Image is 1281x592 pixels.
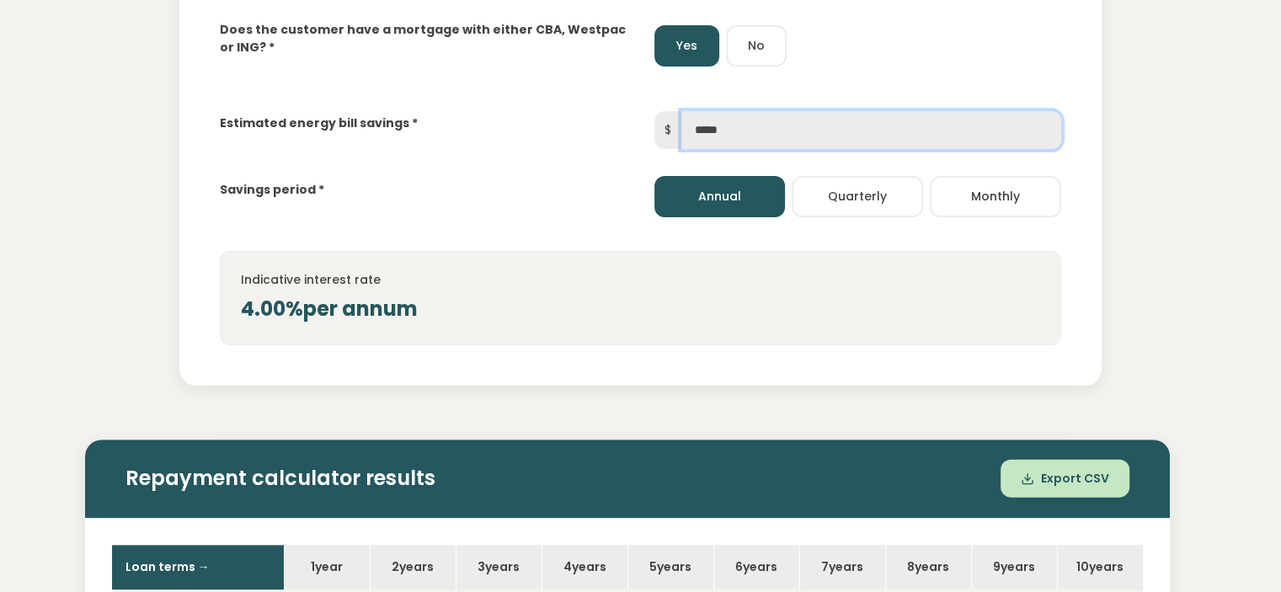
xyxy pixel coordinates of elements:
[654,111,681,149] span: $
[112,545,284,589] th: Loan terms →
[930,176,1061,217] button: Monthly
[799,545,885,589] th: 7 year s
[370,545,456,589] th: 2 year s
[241,272,1040,287] h4: Indicative interest rate
[1001,460,1129,498] button: Export CSV
[284,545,370,589] th: 1 year
[220,115,418,132] label: Estimated energy bill savings *
[627,545,713,589] th: 5 year s
[241,294,1040,324] div: 4.00% per annum
[456,545,542,589] th: 3 year s
[971,545,1057,589] th: 9 year s
[220,21,627,56] label: Does the customer have a mortgage with either CBA, Westpac or ING? *
[542,545,627,589] th: 4 year s
[792,176,923,217] button: Quarterly
[220,181,324,199] label: Savings period *
[125,467,1129,491] h2: Repayment calculator results
[726,25,787,67] button: No
[654,25,719,67] button: Yes
[713,545,799,589] th: 6 year s
[1057,545,1143,589] th: 10 year s
[885,545,971,589] th: 8 year s
[654,176,786,217] button: Annual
